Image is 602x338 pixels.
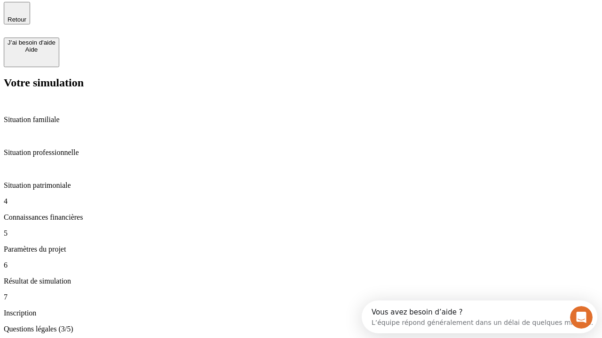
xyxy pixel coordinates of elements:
[4,2,30,24] button: Retour
[4,277,598,285] p: Résultat de simulation
[4,261,598,269] p: 6
[4,115,598,124] p: Situation familiale
[4,325,598,333] p: Questions légales (3/5)
[4,245,598,253] p: Paramètres du projet
[8,39,55,46] div: J’ai besoin d'aide
[4,309,598,317] p: Inscription
[4,197,598,206] p: 4
[8,46,55,53] div: Aide
[8,16,26,23] span: Retour
[362,300,597,333] iframe: Intercom live chat discovery launcher
[4,181,598,190] p: Situation patrimoniale
[4,293,598,301] p: 7
[10,15,231,25] div: L’équipe répond généralement dans un délai de quelques minutes.
[4,148,598,157] p: Situation professionnelle
[4,4,259,30] div: Ouvrir le Messenger Intercom
[570,306,593,329] iframe: Intercom live chat
[10,8,231,15] div: Vous avez besoin d’aide ?
[4,213,598,222] p: Connaissances financières
[4,38,59,67] button: J’ai besoin d'aideAide
[4,229,598,238] p: 5
[4,77,598,89] h2: Votre simulation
